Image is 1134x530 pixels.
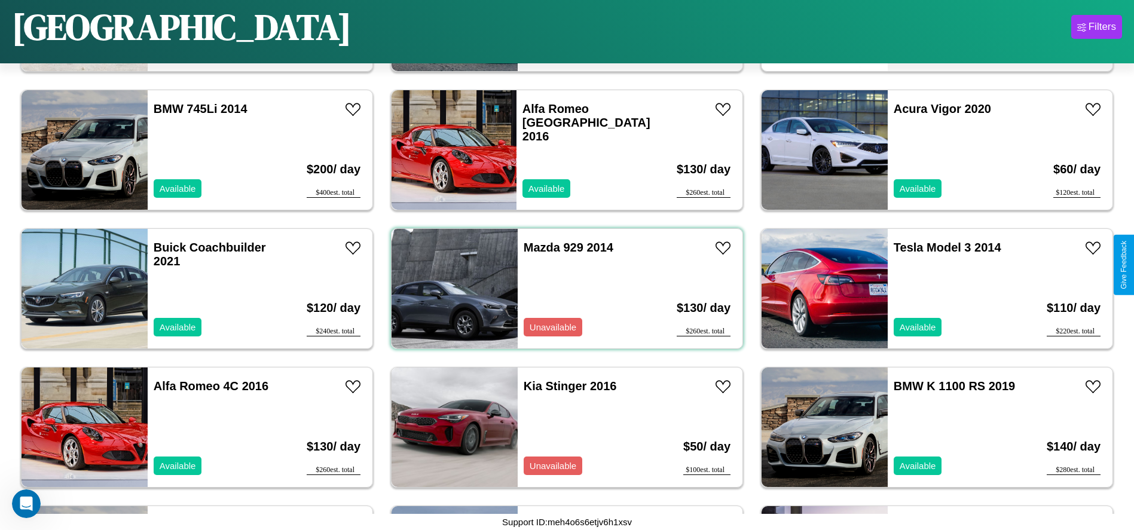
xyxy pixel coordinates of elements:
div: $ 260 est. total [677,188,730,198]
div: $ 400 est. total [307,188,360,198]
div: Give Feedback [1120,241,1128,289]
h3: $ 60 / day [1053,151,1101,188]
p: Available [900,319,936,335]
p: Available [528,180,565,197]
button: Filters [1071,15,1122,39]
h3: $ 200 / day [307,151,360,188]
a: Kia Stinger 2016 [524,379,617,393]
h3: $ 120 / day [307,289,360,327]
div: Filters [1089,21,1116,33]
a: Mazda 929 2014 [524,241,613,254]
div: $ 260 est. total [677,327,730,336]
p: Available [160,458,196,474]
h1: [GEOGRAPHIC_DATA] [12,2,351,51]
p: Available [900,180,936,197]
h3: $ 130 / day [677,151,730,188]
a: BMW K 1100 RS 2019 [894,379,1015,393]
a: Buick Coachbuilder 2021 [154,241,266,268]
h3: $ 130 / day [677,289,730,327]
h3: $ 130 / day [307,428,360,465]
div: $ 100 est. total [683,465,730,475]
p: Support ID: meh4o6s6etjv6h1xsv [502,514,632,530]
iframe: Intercom live chat [12,489,41,518]
h3: $ 140 / day [1047,428,1101,465]
h3: $ 110 / day [1047,289,1101,327]
a: Tesla Model 3 2014 [894,241,1001,254]
p: Unavailable [530,319,576,335]
p: Available [900,458,936,474]
div: $ 120 est. total [1053,188,1101,198]
a: Alfa Romeo 4C 2016 [154,379,268,393]
a: Acura Vigor 2020 [894,102,991,115]
div: $ 280 est. total [1047,465,1101,475]
p: Unavailable [530,458,576,474]
a: Alfa Romeo [GEOGRAPHIC_DATA] 2016 [522,102,650,143]
h3: $ 50 / day [683,428,730,465]
a: BMW 745Li 2014 [154,102,247,115]
div: $ 240 est. total [307,327,360,336]
p: Available [160,319,196,335]
div: $ 220 est. total [1047,327,1101,336]
div: $ 260 est. total [307,465,360,475]
p: Available [160,180,196,197]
